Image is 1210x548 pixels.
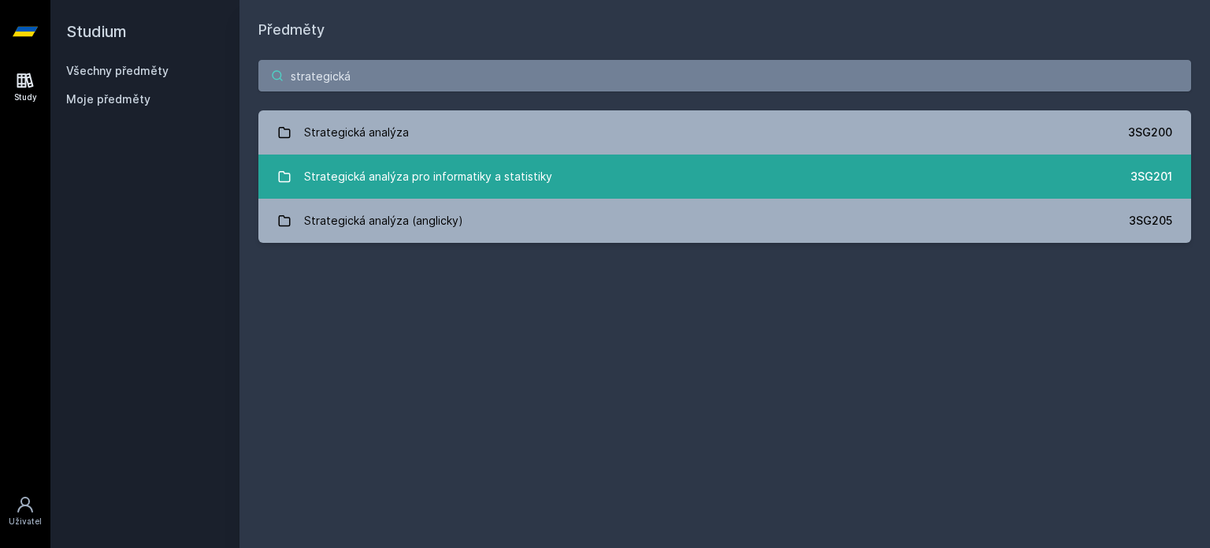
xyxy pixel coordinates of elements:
[1130,169,1172,185] div: 3SG201
[258,155,1191,199] a: Strategická analýza pro informatiky a statistiky 3SG201
[304,161,552,192] div: Strategická analýza pro informatiky a statistiky
[66,91,150,107] span: Moje předměty
[304,117,409,148] div: Strategická analýza
[258,199,1191,243] a: Strategická analýza (anglicky) 3SG205
[258,110,1191,155] a: Strategická analýza 3SG200
[3,63,47,111] a: Study
[9,516,42,527] div: Uživatel
[258,60,1191,91] input: Název nebo ident předmětu…
[66,64,169,77] a: Všechny předměty
[14,91,37,103] div: Study
[1128,125,1172,140] div: 3SG200
[258,19,1191,41] h1: Předměty
[304,205,463,237] div: Strategická analýza (anglicky)
[1129,213,1172,229] div: 3SG205
[3,487,47,535] a: Uživatel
